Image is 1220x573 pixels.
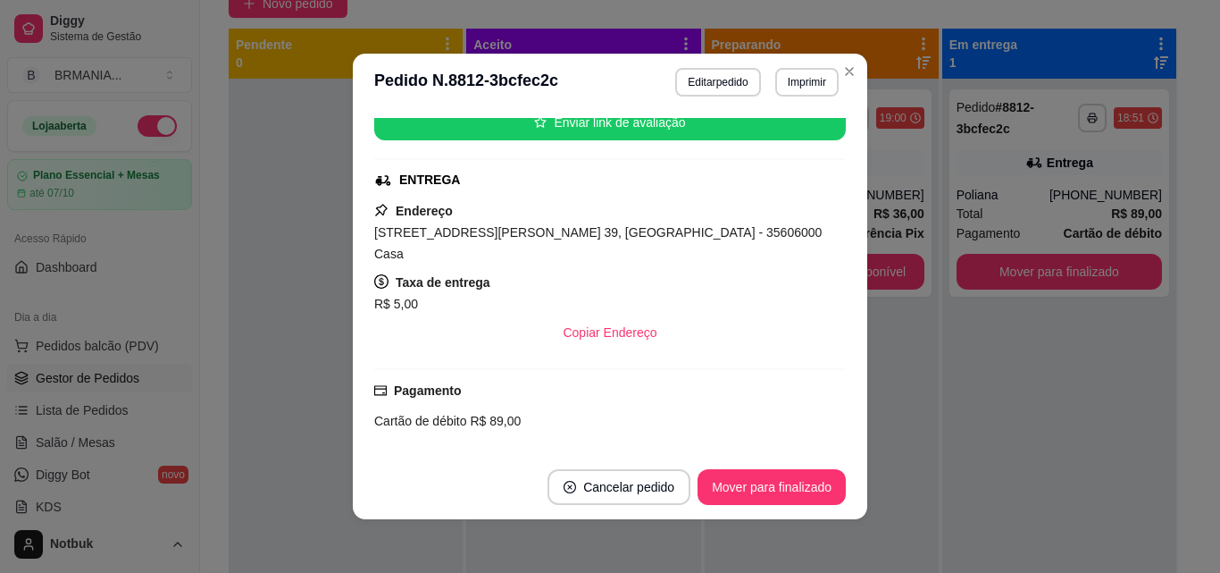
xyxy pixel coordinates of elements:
[698,469,846,505] button: Mover para finalizado
[374,225,822,261] span: [STREET_ADDRESS][PERSON_NAME] 39, [GEOGRAPHIC_DATA] - 35606000 Casa
[835,57,864,86] button: Close
[467,414,522,428] span: R$ 89,00
[564,481,576,493] span: close-circle
[534,116,547,129] span: star
[374,297,418,311] span: R$ 5,00
[374,384,387,397] span: credit-card
[547,469,690,505] button: close-circleCancelar pedido
[374,68,558,97] h3: Pedido N. 8812-3bcfec2c
[396,204,453,218] strong: Endereço
[374,105,846,140] button: starEnviar link de avaliação
[399,171,460,190] div: ENTREGA
[374,203,389,217] span: pushpin
[396,275,490,290] strong: Taxa de entrega
[775,68,839,97] button: Imprimir
[548,315,671,350] button: Copiar Endereço
[675,68,760,97] button: Editarpedido
[374,414,467,428] span: Cartão de débito
[394,383,461,398] strong: Pagamento
[374,274,389,289] span: dollar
